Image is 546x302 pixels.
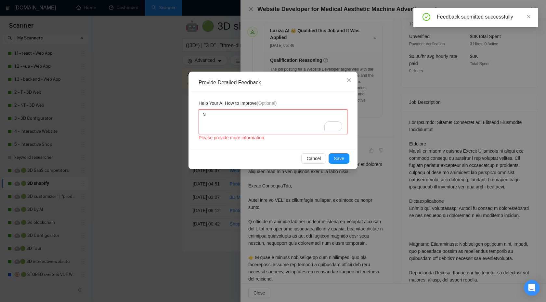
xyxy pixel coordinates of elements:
span: (Optional) [257,101,277,106]
button: Close [340,72,357,89]
span: check-circle [422,13,430,21]
button: Save [329,153,349,164]
div: Please provide more information. [199,134,347,141]
textarea: To enrich screen reader interactions, please activate Accessibility in Grammarly extension settings [199,109,347,134]
div: Open Intercom Messenger [524,280,539,295]
span: Cancel [306,155,321,162]
span: close [526,14,531,19]
div: Provide Detailed Feedback [199,79,352,86]
div: Feedback submitted successfully [437,13,530,21]
span: Help Your AI How to Improve [199,100,277,107]
span: Save [334,155,344,162]
span: close [346,77,351,83]
button: Cancel [301,153,326,164]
